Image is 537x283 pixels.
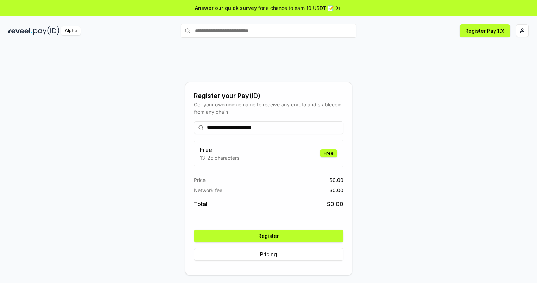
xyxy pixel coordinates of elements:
[8,26,32,35] img: reveel_dark
[61,26,81,35] div: Alpha
[327,200,343,208] span: $ 0.00
[200,146,239,154] h3: Free
[194,91,343,101] div: Register your Pay(ID)
[194,186,222,194] span: Network fee
[200,154,239,161] p: 13-25 characters
[258,4,334,12] span: for a chance to earn 10 USDT 📝
[194,248,343,261] button: Pricing
[194,176,206,184] span: Price
[195,4,257,12] span: Answer our quick survey
[329,186,343,194] span: $ 0.00
[194,200,207,208] span: Total
[320,149,337,157] div: Free
[194,230,343,242] button: Register
[33,26,59,35] img: pay_id
[329,176,343,184] span: $ 0.00
[194,101,343,116] div: Get your own unique name to receive any crypto and stablecoin, from any chain
[460,24,510,37] button: Register Pay(ID)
